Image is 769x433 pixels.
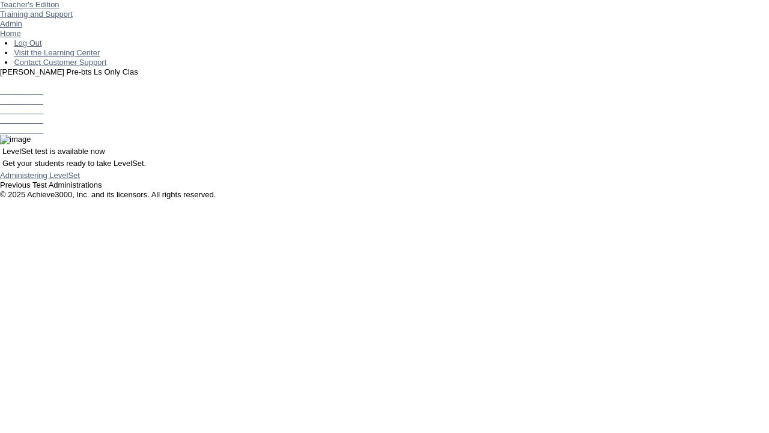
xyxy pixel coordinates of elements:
p: Get your students ready to take LevelSet. [2,159,767,168]
img: teacher_arrow_small.png [73,10,78,13]
a: Visit the Learning Center [14,48,100,57]
a: Log Out [14,38,41,48]
a: Contact Customer Support [14,58,106,67]
p: LevelSet test is available now [2,147,767,156]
